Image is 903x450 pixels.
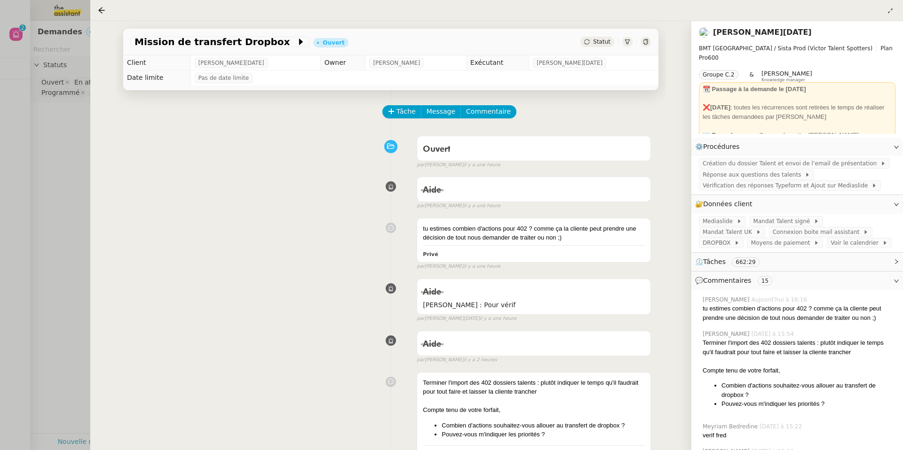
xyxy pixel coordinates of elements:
span: Connexion boite mail assistant [773,227,863,237]
div: 🔐Données client [691,195,903,213]
div: Ouvert [323,40,344,46]
li: Combien d'actions souhaitez-vous allouer au transfert de dropbox ? [442,421,645,430]
span: 🔐 [695,199,756,209]
span: Meyriam Bedredine [703,422,760,431]
span: par [417,356,425,364]
span: Aide [423,288,441,296]
span: [PERSON_NAME] [373,58,420,68]
div: ⏲️Tâches 662:29 [691,253,903,271]
span: BMT [GEOGRAPHIC_DATA] / Sista Prod (Victor Talent Spotters) [699,45,872,52]
span: il y a 2 heures [464,356,497,364]
li: Pouvez-vous m'indiquer les priorités ? [721,399,895,409]
span: Moyens de paiement [751,238,814,248]
span: il y a une heure [480,315,516,323]
td: Client [123,55,190,70]
div: tu estimes combien d'actions pour 402 ? comme ça la cliente peut prendre une décision de tout nou... [703,304,895,322]
span: Commentaire [466,106,511,117]
span: [PERSON_NAME] [703,295,752,304]
button: Message [421,105,461,118]
a: [PERSON_NAME][DATE] [713,28,812,37]
small: [PERSON_NAME] [417,356,497,364]
span: par [417,315,425,323]
div: tu estimes combien d'actions pour 402 ? comme ça la cliente peut prendre une décision de tout nou... [423,224,645,242]
span: il y a une heure [464,202,500,210]
div: mettre [PERSON_NAME] en copie ⚠️ Répartir les demandes entre [703,131,892,167]
span: 600 [708,54,719,61]
span: [DATE] à 15:54 [752,330,796,338]
li: Combien d'actions souhaitez-vous allouer au transfert de dropbox ? [721,381,895,399]
b: Privé [423,251,438,257]
span: Voir le calendrier [831,238,882,248]
span: Vérification des réponses Typeform et Ajout sur Mediaslide [703,181,871,190]
app-user-label: Knowledge manager [761,70,812,82]
span: Mandat Talent UK [703,227,756,237]
span: 💬 [695,277,776,284]
li: Pouvez-vous m'indiquer les priorités ? [442,430,645,439]
span: Mandat Talent signé [753,217,814,226]
span: [PERSON_NAME][DATE] [198,58,264,68]
strong: 📆 Passage à la demande le [DATE] [703,85,806,93]
span: [PERSON_NAME][DATE] [537,58,602,68]
span: [DATE] à 15:22 [760,422,804,431]
span: Aide [423,340,441,349]
small: [PERSON_NAME] [417,161,500,169]
u: 📧 Pour chaque mail envoyé : [703,132,789,139]
div: Terminer l'import des 402 dossiers talents : plutôt indiquer le temps qu'il faudrait pour tout fa... [423,378,645,396]
div: verif fred [703,431,895,440]
td: Date limite [123,70,190,85]
div: Compte tenu de votre forfait, [703,366,895,375]
span: Mediaslide [703,217,737,226]
span: [PERSON_NAME] [761,70,812,77]
span: ⏲️ [695,258,767,265]
span: Knowledge manager [761,78,805,83]
span: Aide [423,186,441,194]
small: [PERSON_NAME][DATE] [417,315,516,323]
span: par [417,263,425,271]
span: Procédures [703,143,740,150]
nz-tag: 15 [758,276,772,286]
button: Tâche [382,105,421,118]
span: & [750,70,754,82]
span: ⚙️ [695,141,744,152]
span: Création du dossier Talent et envoi de l’email de présentation [703,159,880,168]
span: il y a une heure [464,263,500,271]
nz-tag: Groupe C.2 [699,70,738,79]
span: Tâche [396,106,416,117]
span: [PERSON_NAME] [703,330,752,338]
span: Statut [593,39,610,45]
span: DROPBOX [703,238,734,248]
span: il y a une heure [464,161,500,169]
span: Aujourd’hui à 16:16 [752,295,809,304]
span: Réponse aux questions des talents [703,170,805,179]
strong: [DATE] [710,104,730,111]
small: [PERSON_NAME] [417,202,500,210]
td: Owner [320,55,365,70]
span: Données client [703,200,752,208]
span: par [417,161,425,169]
span: Tâches [703,258,726,265]
img: users%2F5XaKKOfQOvau3XQhhH2fPFmin8c2%2Favatar%2F0a930739-e14a-44d7-81de-a5716f030579 [699,27,709,38]
button: Commentaire [460,105,516,118]
td: Exécutant [466,55,529,70]
small: [PERSON_NAME] [417,263,500,271]
div: 💬Commentaires 15 [691,272,903,290]
div: Terminer l'import des 402 dossiers talents : plutôt indiquer le temps qu'il faudrait pour tout fa... [703,338,895,357]
span: Pas de date limite [198,73,249,83]
span: Message [427,106,455,117]
div: Compte tenu de votre forfait, [423,405,645,415]
span: Mission de transfert Dropbox [135,37,296,47]
div: ⚙️Procédures [691,138,903,156]
span: par [417,202,425,210]
nz-tag: 662:29 [732,257,759,267]
span: Ouvert [423,145,451,154]
span: Commentaires [703,277,751,284]
div: ❌ : toutes les récurrences sont retirées le temps de réaliser les tâches demandées par [PERSON_NAME] [703,103,892,121]
span: [PERSON_NAME] : Pour vérif [423,300,645,310]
